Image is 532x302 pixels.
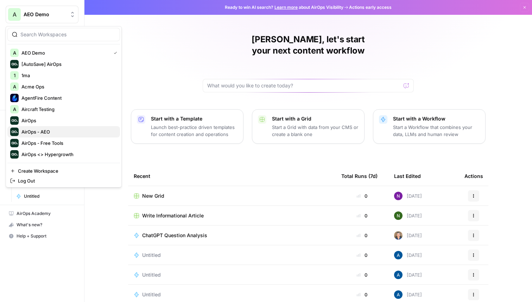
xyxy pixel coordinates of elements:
span: AirOps - Free Tools [21,140,114,147]
span: Create Workspace [18,167,114,174]
div: Total Runs (7d) [341,166,378,186]
input: Search Workspaces [20,31,115,38]
span: AgentFire Content [21,94,114,101]
span: Write Informational Article [142,212,204,219]
span: AEO Demo [24,11,66,18]
span: A [13,49,16,56]
div: [DATE] [394,251,422,259]
div: [DATE] [394,192,422,200]
div: Recent [134,166,330,186]
div: Last Edited [394,166,421,186]
p: Launch best-practice driven templates for content creation and operations [151,124,237,138]
img: g4o9tbhziz0738ibrok3k9f5ina6 [394,211,403,220]
span: AirOps [21,117,114,124]
a: Log Out [7,176,120,186]
a: Untitled [134,271,330,278]
span: A [13,106,16,113]
span: A [13,83,16,90]
button: Help + Support [6,230,78,242]
a: Untitled [134,291,330,298]
a: AirOps Academy [6,208,78,219]
span: [AutoSave] AirOps [21,61,114,68]
span: AirOps Academy [17,210,75,217]
p: Start a Grid with data from your CMS or create a blank one [272,124,359,138]
p: Start with a Grid [272,115,359,122]
div: Workspace: AEO Demo [6,26,122,187]
img: AirOps - AEO Logo [10,128,19,136]
div: [DATE] [394,271,422,279]
button: Workspace: AEO Demo [6,6,78,23]
div: 0 [341,291,383,298]
a: Learn more [274,5,298,10]
span: ChatGPT Question Analysis [142,232,207,239]
span: New Grid [142,192,164,199]
img: AirOps Logo [10,116,19,125]
span: AirOps <> Hypergrowth [21,151,114,158]
a: New Grid [134,192,330,199]
div: 0 [341,232,383,239]
span: Log Out [18,177,114,184]
p: Start with a Template [151,115,237,122]
span: Help + Support [17,233,75,239]
img: AgentFire Content Logo [10,94,19,102]
a: Untitled [13,191,78,202]
a: Write Informational Article [134,212,330,219]
img: AirOps <> Hypergrowth Logo [10,150,19,159]
button: Start with a GridStart a Grid with data from your CMS or create a blank one [252,109,365,144]
input: What would you like to create today? [207,82,401,89]
a: ChatGPT Question Analysis [134,232,330,239]
div: 0 [341,271,383,278]
span: Untitled [142,271,161,278]
span: A [13,10,17,19]
div: 0 [341,252,383,259]
img: AirOps - Free Tools Logo [10,139,19,147]
p: Start with a Workflow [393,115,480,122]
span: Actions early access [349,4,392,11]
button: What's new? [6,219,78,230]
div: [DATE] [394,290,422,299]
img: he81ibor8lsei4p3qvg4ugbvimgp [394,290,403,299]
span: Acme Ops [21,83,114,90]
h1: [PERSON_NAME], let's start your next content workflow [203,34,414,56]
span: AEO Demo [21,49,108,56]
div: 0 [341,192,383,199]
span: Untitled [142,252,161,259]
button: Start with a WorkflowStart a Workflow that combines your data, LLMs and human review [373,109,486,144]
p: Start a Workflow that combines your data, LLMs and human review [393,124,480,138]
a: Untitled [134,252,330,259]
img: he81ibor8lsei4p3qvg4ugbvimgp [394,271,403,279]
img: kedmmdess6i2jj5txyq6cw0yj4oc [394,192,403,200]
div: [DATE] [394,211,422,220]
span: Untitled [24,193,75,199]
img: 50s1itr6iuawd1zoxsc8bt0iyxwq [394,231,403,240]
span: AirOps - AEO [21,128,114,135]
span: 1 [14,72,15,79]
span: Untitled [142,291,161,298]
button: Start with a TemplateLaunch best-practice driven templates for content creation and operations [131,109,243,144]
span: Ready to win AI search? about AirOps Visibility [225,4,343,11]
img: [AutoSave] AirOps Logo [10,60,19,68]
span: 1ma [21,72,114,79]
span: Aircraft Testing [21,106,114,113]
a: Create Workspace [7,166,120,176]
div: 0 [341,212,383,219]
img: he81ibor8lsei4p3qvg4ugbvimgp [394,251,403,259]
div: Actions [464,166,483,186]
div: [DATE] [394,231,422,240]
div: What's new? [6,220,78,230]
